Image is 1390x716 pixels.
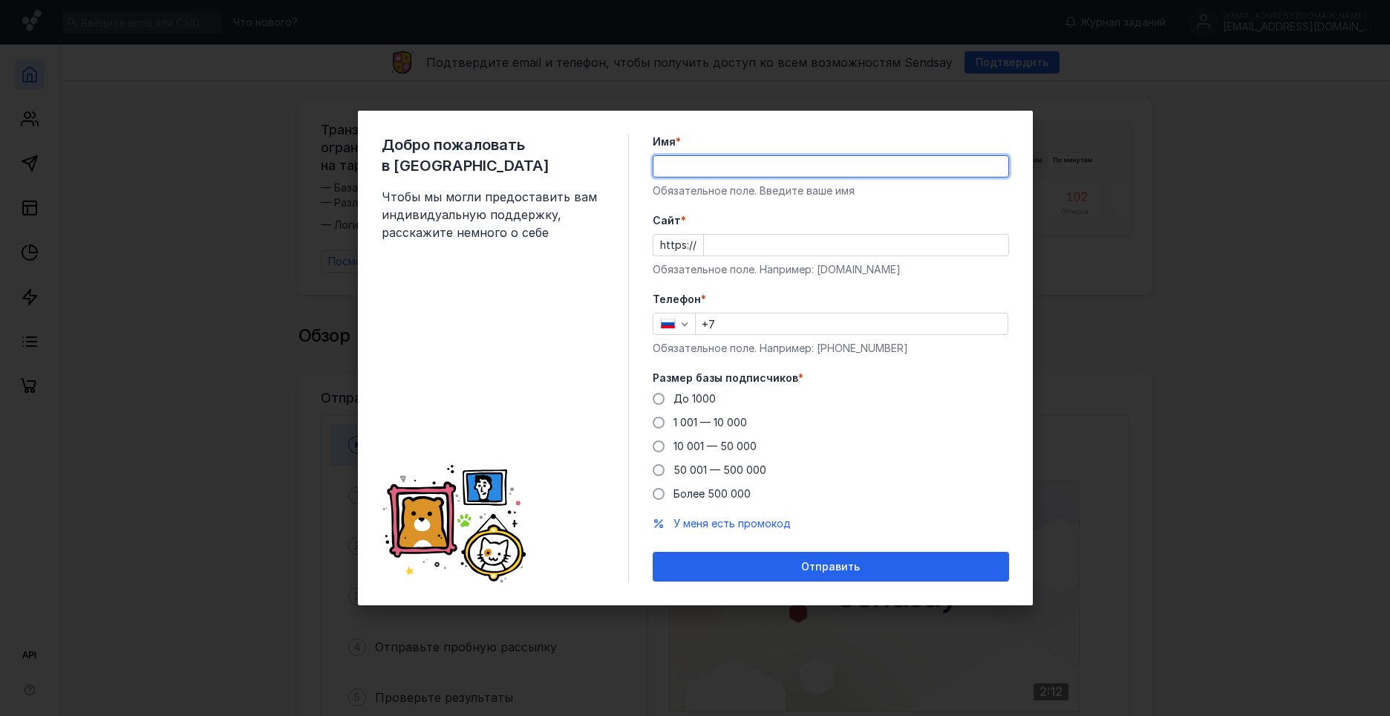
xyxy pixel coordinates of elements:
span: Добро пожаловать в [GEOGRAPHIC_DATA] [382,134,604,176]
span: 50 001 — 500 000 [673,463,766,476]
span: Имя [653,134,676,149]
span: Отправить [801,561,860,573]
div: Обязательное поле. Введите ваше имя [653,183,1009,198]
span: Cайт [653,213,681,228]
span: Размер базы подписчиков [653,371,798,385]
span: Чтобы мы могли предоставить вам индивидуальную поддержку, расскажите немного о себе [382,188,604,241]
button: Отправить [653,552,1009,582]
span: 10 001 — 50 000 [673,440,757,452]
span: 1 001 — 10 000 [673,416,747,429]
span: Телефон [653,292,701,307]
span: Более 500 000 [673,487,751,500]
button: У меня есть промокод [673,516,791,531]
div: Обязательное поле. Например: [PHONE_NUMBER] [653,341,1009,356]
div: Обязательное поле. Например: [DOMAIN_NAME] [653,262,1009,277]
span: У меня есть промокод [673,517,791,530]
span: До 1000 [673,392,716,405]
